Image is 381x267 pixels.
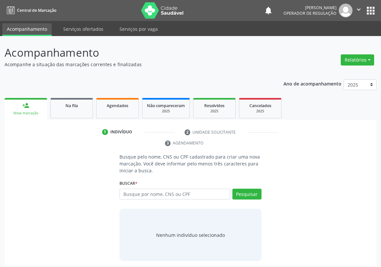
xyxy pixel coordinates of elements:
[110,129,132,135] div: Indivíduo
[283,5,336,10] div: [PERSON_NAME]
[119,153,262,174] p: Busque pelo nome, CNS ou CPF cadastrado para criar uma nova marcação. Você deve informar pelo men...
[5,45,265,61] p: Acompanhamento
[17,8,56,13] span: Central de Marcação
[283,10,336,16] span: Operador de regulação
[22,102,29,109] div: person_add
[365,5,376,16] button: apps
[5,5,56,16] a: Central de Marcação
[119,179,137,189] label: Buscar
[119,189,230,200] input: Busque por nome, CNS ou CPF
[264,6,273,15] button: notifications
[232,189,262,200] button: Pesquisar
[355,6,362,13] i: 
[59,23,108,35] a: Serviços ofertados
[353,4,365,17] button: 
[102,129,108,135] div: 1
[198,109,231,114] div: 2025
[65,103,78,108] span: Na fila
[9,111,43,116] div: Nova marcação
[107,103,128,108] span: Agendados
[2,23,52,36] a: Acompanhamento
[244,109,277,114] div: 2025
[147,103,185,108] span: Não compareceram
[339,4,353,17] img: img
[147,109,185,114] div: 2025
[283,79,341,87] p: Ano de acompanhamento
[249,103,271,108] span: Cancelados
[341,54,374,66] button: Relatórios
[115,23,162,35] a: Serviços por vaga
[156,232,225,238] div: Nenhum indivíduo selecionado
[204,103,225,108] span: Resolvidos
[5,61,265,68] p: Acompanhe a situação das marcações correntes e finalizadas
